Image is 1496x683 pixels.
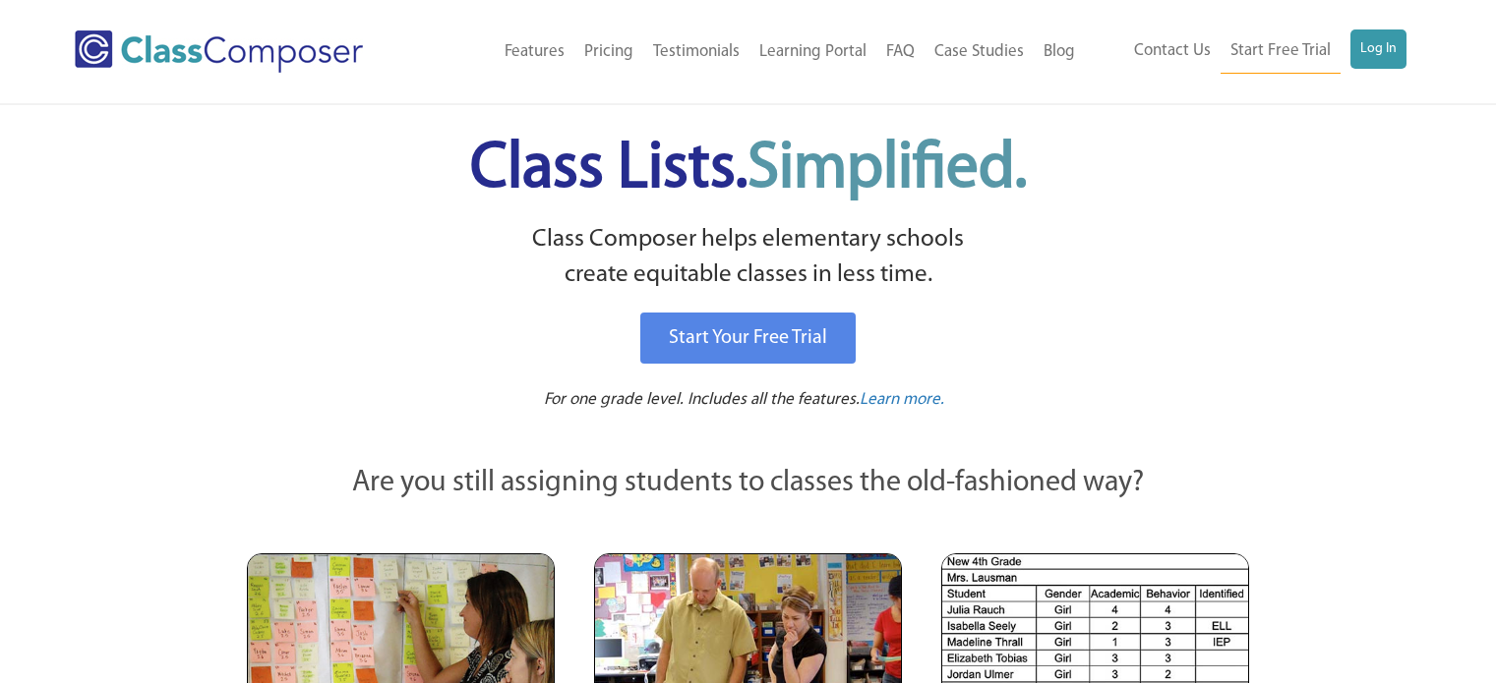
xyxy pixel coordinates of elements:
span: Learn more. [860,391,944,408]
span: Class Lists. [470,138,1027,201]
a: Learning Portal [749,30,876,74]
nav: Header Menu [426,30,1084,74]
a: Log In [1350,29,1406,69]
span: For one grade level. Includes all the features. [544,391,860,408]
a: Start Your Free Trial [640,313,856,364]
a: Pricing [574,30,643,74]
a: Case Studies [925,30,1034,74]
p: Class Composer helps elementary schools create equitable classes in less time. [244,222,1253,294]
a: Features [495,30,574,74]
a: Learn more. [860,388,944,413]
a: Blog [1034,30,1085,74]
nav: Header Menu [1085,29,1406,74]
span: Start Your Free Trial [669,328,827,348]
a: Testimonials [643,30,749,74]
p: Are you still assigning students to classes the old-fashioned way? [247,462,1250,505]
a: FAQ [876,30,925,74]
img: Class Composer [75,30,363,73]
span: Simplified. [748,138,1027,201]
a: Contact Us [1124,29,1221,73]
a: Start Free Trial [1221,29,1341,74]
